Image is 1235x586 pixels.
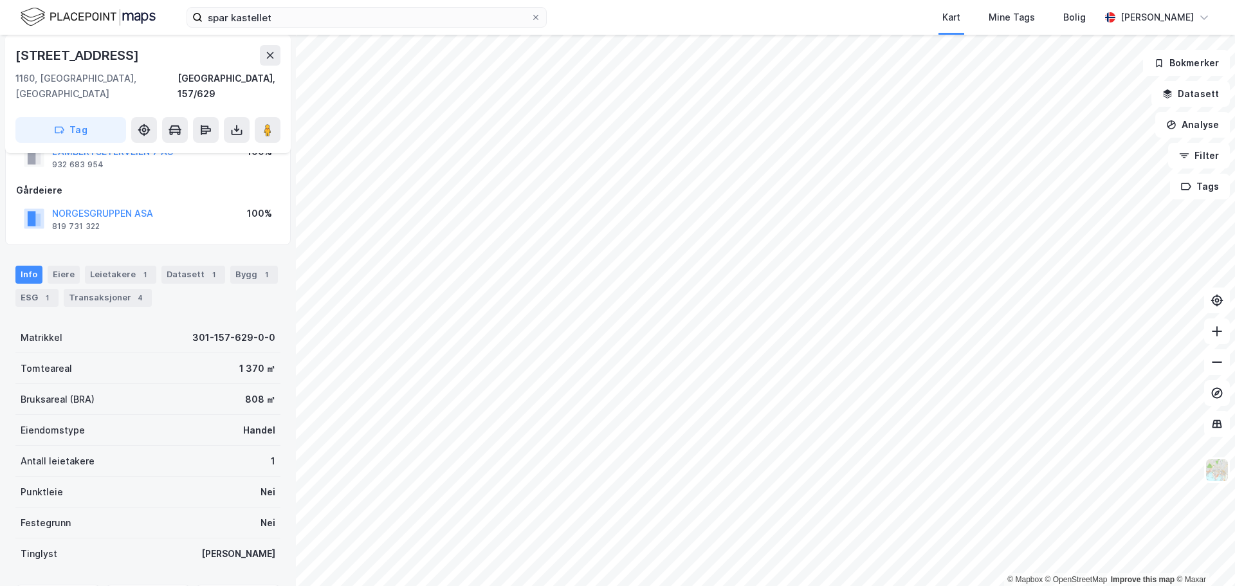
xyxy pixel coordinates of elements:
div: Handel [243,423,275,438]
div: Bruksareal (BRA) [21,392,95,407]
div: Bygg [230,266,278,284]
button: Filter [1168,143,1230,169]
div: 932 683 954 [52,160,104,170]
button: Bokmerker [1143,50,1230,76]
div: Leietakere [85,266,156,284]
div: 1 [260,268,273,281]
img: logo.f888ab2527a4732fd821a326f86c7f29.svg [21,6,156,28]
button: Tag [15,117,126,143]
div: 1 370 ㎡ [239,361,275,376]
div: Punktleie [21,484,63,500]
button: Analyse [1155,112,1230,138]
div: Transaksjoner [64,289,152,307]
div: [GEOGRAPHIC_DATA], 157/629 [178,71,280,102]
div: 808 ㎡ [245,392,275,407]
div: Mine Tags [989,10,1035,25]
div: [PERSON_NAME] [201,546,275,562]
div: Tomteareal [21,361,72,376]
div: Info [15,266,42,284]
div: 4 [134,291,147,304]
div: 1 [271,453,275,469]
div: 819 731 322 [52,221,100,232]
button: Datasett [1151,81,1230,107]
div: 1 [41,291,53,304]
div: Kart [942,10,960,25]
div: 301-157-629-0-0 [192,330,275,345]
a: Improve this map [1111,575,1175,584]
div: Nei [261,484,275,500]
iframe: Chat Widget [1171,524,1235,586]
div: [STREET_ADDRESS] [15,45,142,66]
div: Nei [261,515,275,531]
div: Tinglyst [21,546,57,562]
img: Z [1205,458,1229,482]
button: Tags [1170,174,1230,199]
div: Antall leietakere [21,453,95,469]
div: Matrikkel [21,330,62,345]
input: Søk på adresse, matrikkel, gårdeiere, leietakere eller personer [203,8,531,27]
div: ESG [15,289,59,307]
div: 1 [138,268,151,281]
div: 1 [207,268,220,281]
div: Datasett [161,266,225,284]
div: Eiendomstype [21,423,85,438]
div: Bolig [1063,10,1086,25]
a: Mapbox [1007,575,1043,584]
div: [PERSON_NAME] [1121,10,1194,25]
div: Eiere [48,266,80,284]
div: Gårdeiere [16,183,280,198]
div: 1160, [GEOGRAPHIC_DATA], [GEOGRAPHIC_DATA] [15,71,178,102]
div: Festegrunn [21,515,71,531]
a: OpenStreetMap [1045,575,1108,584]
div: 100% [247,206,272,221]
